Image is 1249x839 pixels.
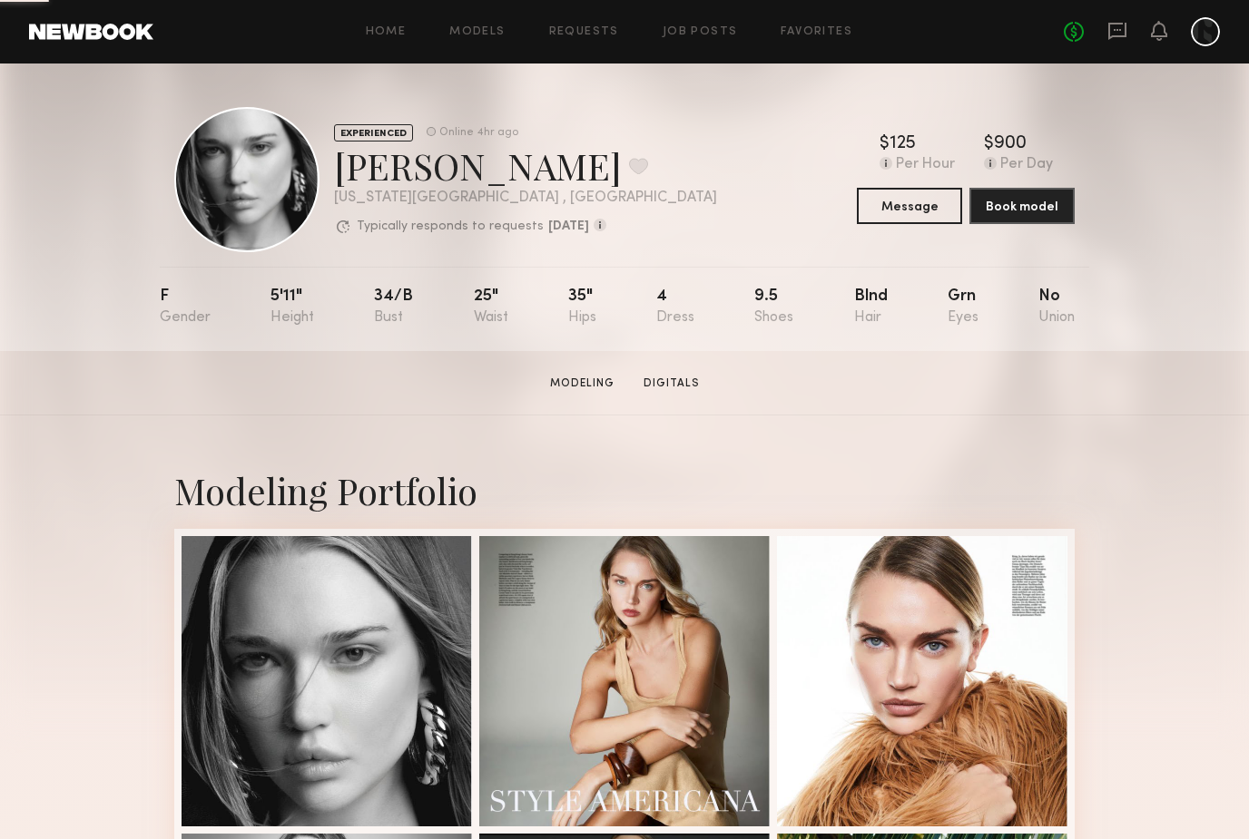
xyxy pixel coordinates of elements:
[543,376,622,392] a: Modeling
[474,288,508,326] div: 25"
[174,466,1075,514] div: Modeling Portfolio
[548,220,589,233] b: [DATE]
[781,26,852,38] a: Favorites
[754,288,793,326] div: 9.5
[890,135,916,153] div: 125
[439,127,518,139] div: Online 4hr ago
[270,288,314,326] div: 5'11"
[366,26,407,38] a: Home
[663,26,738,38] a: Job Posts
[160,288,211,326] div: F
[334,190,717,206] div: [US_STATE][GEOGRAPHIC_DATA] , [GEOGRAPHIC_DATA]
[549,26,619,38] a: Requests
[948,288,979,326] div: Grn
[896,157,955,173] div: Per Hour
[334,141,717,190] div: [PERSON_NAME]
[1038,288,1075,326] div: No
[374,288,413,326] div: 34/b
[969,188,1075,224] button: Book model
[357,220,544,233] p: Typically responds to requests
[880,135,890,153] div: $
[568,288,596,326] div: 35"
[857,188,962,224] button: Message
[449,26,505,38] a: Models
[636,376,707,392] a: Digitals
[656,288,694,326] div: 4
[994,135,1027,153] div: 900
[984,135,994,153] div: $
[1000,157,1053,173] div: Per Day
[854,288,888,326] div: Blnd
[334,124,413,141] div: EXPERIENCED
